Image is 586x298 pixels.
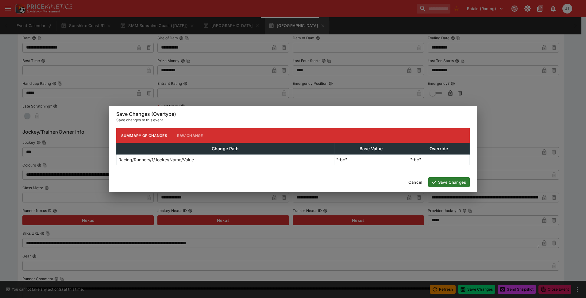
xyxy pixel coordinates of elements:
[334,143,408,155] th: Base Value
[405,177,426,187] button: Cancel
[116,128,172,143] button: Summary of Changes
[172,128,208,143] button: Raw Change
[408,143,469,155] th: Override
[117,143,334,155] th: Change Path
[116,111,470,117] h6: Save Changes (Overtype)
[408,155,469,165] td: "tbc"
[118,156,194,163] p: Racing/Runners/1/JockeyName/Value
[428,177,470,187] button: Save Changes
[334,155,408,165] td: "tbc"
[116,117,470,123] p: Save changes to this event.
